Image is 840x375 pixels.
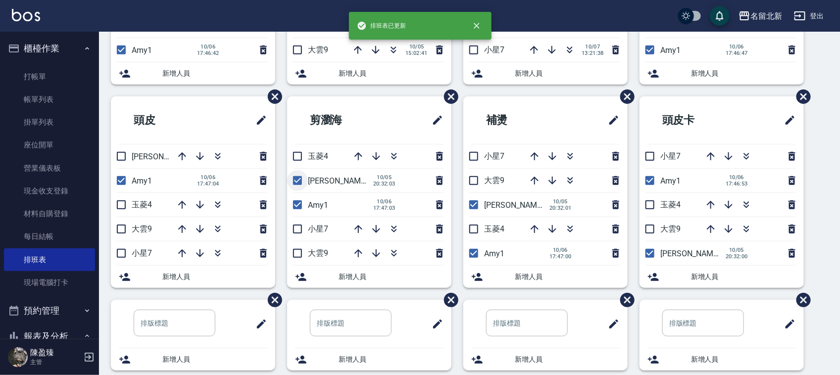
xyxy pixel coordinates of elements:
[162,272,267,282] span: 新增人員
[660,249,724,258] span: [PERSON_NAME]2
[789,82,812,111] span: 刪除班表
[484,249,504,258] span: Amy1
[790,7,828,25] button: 登出
[197,44,219,50] span: 10/06
[308,200,328,210] span: Amy1
[471,102,562,138] h2: 補燙
[405,44,428,50] span: 10/05
[197,50,219,56] span: 17:46:42
[515,354,620,365] span: 新增人員
[660,176,681,186] span: Amy1
[287,348,451,371] div: 新增人員
[691,354,796,365] span: 新增人員
[111,62,275,85] div: 新增人員
[4,298,95,324] button: 預約管理
[726,181,748,187] span: 17:46:53
[132,152,196,161] span: [PERSON_NAME]2
[197,181,219,187] span: 17:47:04
[287,266,451,288] div: 新增人員
[515,68,620,79] span: 新增人員
[4,36,95,61] button: 櫃檯作業
[339,272,444,282] span: 新增人員
[437,82,460,111] span: 刪除班表
[4,324,95,349] button: 報表及分析
[549,198,572,205] span: 10/05
[249,108,267,132] span: 修改班表的標題
[111,266,275,288] div: 新增人員
[662,310,744,336] input: 排版標題
[4,88,95,111] a: 帳單列表
[373,181,395,187] span: 20:32:03
[111,348,275,371] div: 新增人員
[260,285,284,315] span: 刪除班表
[602,108,620,132] span: 修改班表的標題
[4,134,95,156] a: 座位開單
[660,224,681,234] span: 大雲9
[132,46,152,55] span: Amy1
[613,285,636,315] span: 刪除班表
[4,111,95,134] a: 掛單列表
[660,151,681,161] span: 小星7
[640,266,804,288] div: 新增人員
[691,68,796,79] span: 新增人員
[310,310,392,336] input: 排版標題
[484,45,504,54] span: 小星7
[726,174,748,181] span: 10/06
[426,108,444,132] span: 修改班表的標題
[660,46,681,55] span: Amy1
[132,176,152,186] span: Amy1
[4,248,95,271] a: 排班表
[373,205,395,211] span: 17:47:03
[308,45,328,54] span: 大雲9
[463,348,628,371] div: 新增人員
[484,224,504,234] span: 玉菱4
[602,312,620,336] span: 修改班表的標題
[640,348,804,371] div: 新增人員
[132,248,152,258] span: 小星7
[647,102,744,138] h2: 頭皮卡
[466,15,488,37] button: close
[308,224,328,234] span: 小星7
[132,224,152,234] span: 大雲9
[4,225,95,248] a: 每日結帳
[735,6,786,26] button: 名留北新
[726,253,748,260] span: 20:32:00
[750,10,782,22] div: 名留北新
[30,358,81,367] p: 主管
[549,247,572,253] span: 10/06
[197,174,219,181] span: 10/06
[660,200,681,209] span: 玉菱4
[484,151,504,161] span: 小星7
[726,247,748,253] span: 10/05
[613,82,636,111] span: 刪除班表
[463,62,628,85] div: 新增人員
[549,205,572,211] span: 20:32:01
[260,82,284,111] span: 刪除班表
[249,312,267,336] span: 修改班表的標題
[162,68,267,79] span: 新增人員
[373,198,395,205] span: 10/06
[486,310,568,336] input: 排版標題
[357,21,406,31] span: 排班表已更新
[4,271,95,294] a: 現場電腦打卡
[12,9,40,21] img: Logo
[691,272,796,282] span: 新增人員
[8,347,28,367] img: Person
[4,157,95,180] a: 營業儀表板
[295,102,392,138] h2: 剪瀏海
[4,180,95,202] a: 現金收支登錄
[789,285,812,315] span: 刪除班表
[582,44,604,50] span: 10/07
[726,44,748,50] span: 10/06
[726,50,748,56] span: 17:46:47
[373,174,395,181] span: 10/05
[162,354,267,365] span: 新增人員
[484,176,504,185] span: 大雲9
[308,151,328,161] span: 玉菱4
[134,310,215,336] input: 排版標題
[4,202,95,225] a: 材料自購登錄
[287,62,451,85] div: 新增人員
[132,200,152,209] span: 玉菱4
[515,272,620,282] span: 新增人員
[4,65,95,88] a: 打帳單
